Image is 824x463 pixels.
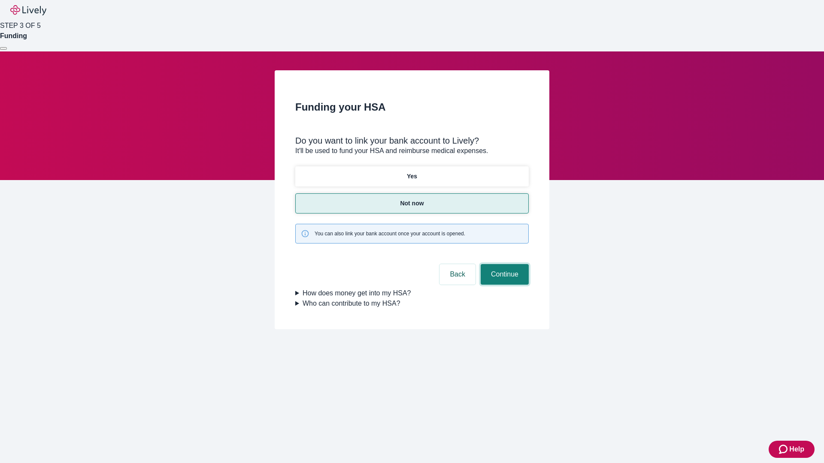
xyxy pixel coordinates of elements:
summary: Who can contribute to my HSA? [295,298,529,309]
img: Lively [10,5,46,15]
button: Continue [481,264,529,285]
button: Zendesk support iconHelp [769,441,815,458]
button: Not now [295,193,529,213]
svg: Zendesk support icon [779,444,789,454]
p: It'll be used to fund your HSA and reimburse medical expenses. [295,146,529,156]
h2: Funding your HSA [295,99,529,115]
span: Help [789,444,804,454]
span: You can also link your bank account once your account is opened. [315,230,465,238]
summary: How does money get into my HSA? [295,288,529,298]
div: Do you want to link your bank account to Lively? [295,135,529,146]
button: Back [439,264,476,285]
p: Not now [400,199,424,208]
button: Yes [295,166,529,186]
p: Yes [407,172,417,181]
